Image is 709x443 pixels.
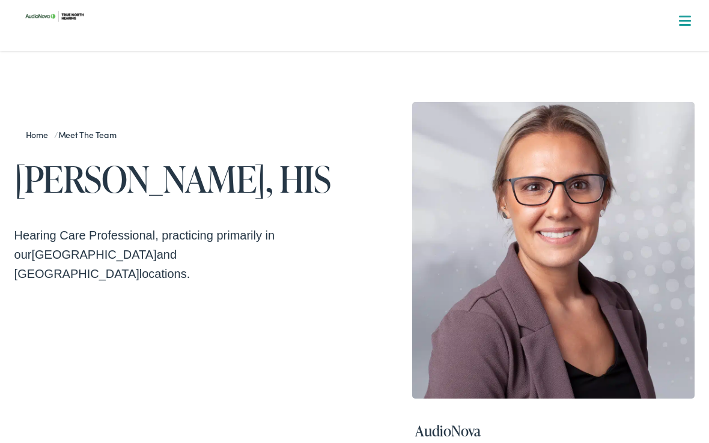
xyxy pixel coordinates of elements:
[14,248,177,280] span: and [GEOGRAPHIC_DATA]
[14,226,354,283] p: Hearing Care Professional, practicing primarily in our locations.
[26,128,54,140] a: Home
[26,128,123,140] span: /
[412,102,695,399] img: Brittney Christman hearing care professional St. Johnsbury and Newport VT
[58,128,123,140] a: Meet the Team
[23,48,695,85] a: What We Offer
[415,423,692,440] h4: AudioNova
[32,248,157,261] span: [GEOGRAPHIC_DATA]
[14,159,354,199] h1: [PERSON_NAME], HIS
